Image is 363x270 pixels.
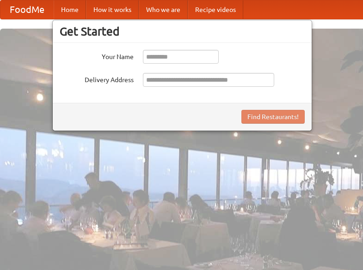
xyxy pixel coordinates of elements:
[86,0,139,19] a: How it works
[0,0,54,19] a: FoodMe
[60,24,305,38] h3: Get Started
[241,110,305,124] button: Find Restaurants!
[54,0,86,19] a: Home
[60,50,134,61] label: Your Name
[60,73,134,84] label: Delivery Address
[188,0,243,19] a: Recipe videos
[139,0,188,19] a: Who we are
